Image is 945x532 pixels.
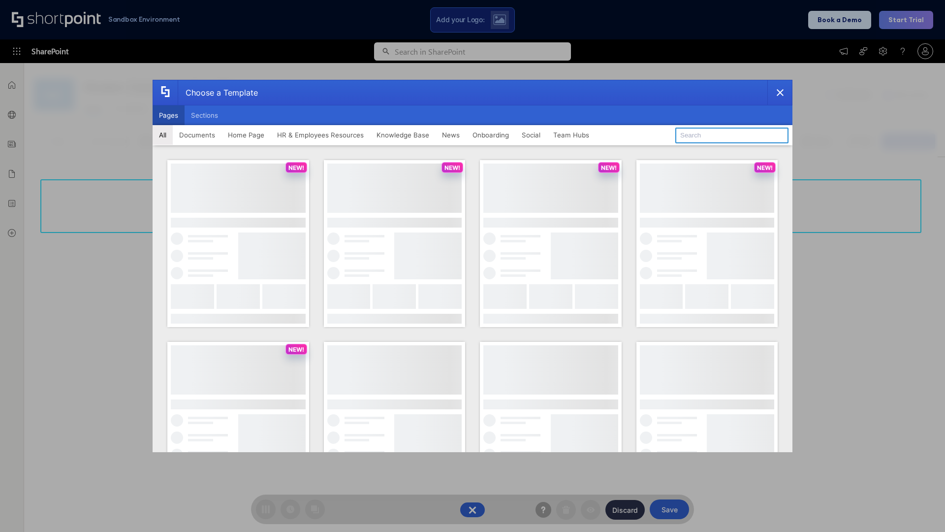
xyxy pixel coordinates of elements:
button: Knowledge Base [370,125,436,145]
p: NEW! [288,346,304,353]
button: Sections [185,105,224,125]
button: Social [515,125,547,145]
div: Choose a Template [178,80,258,105]
button: Team Hubs [547,125,596,145]
p: NEW! [444,164,460,171]
button: Pages [153,105,185,125]
div: template selector [153,80,792,452]
button: All [153,125,173,145]
button: HR & Employees Resources [271,125,370,145]
p: NEW! [288,164,304,171]
button: News [436,125,466,145]
button: Home Page [221,125,271,145]
button: Documents [173,125,221,145]
p: NEW! [601,164,617,171]
button: Onboarding [466,125,515,145]
p: NEW! [757,164,773,171]
iframe: Chat Widget [896,485,945,532]
input: Search [675,128,788,143]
